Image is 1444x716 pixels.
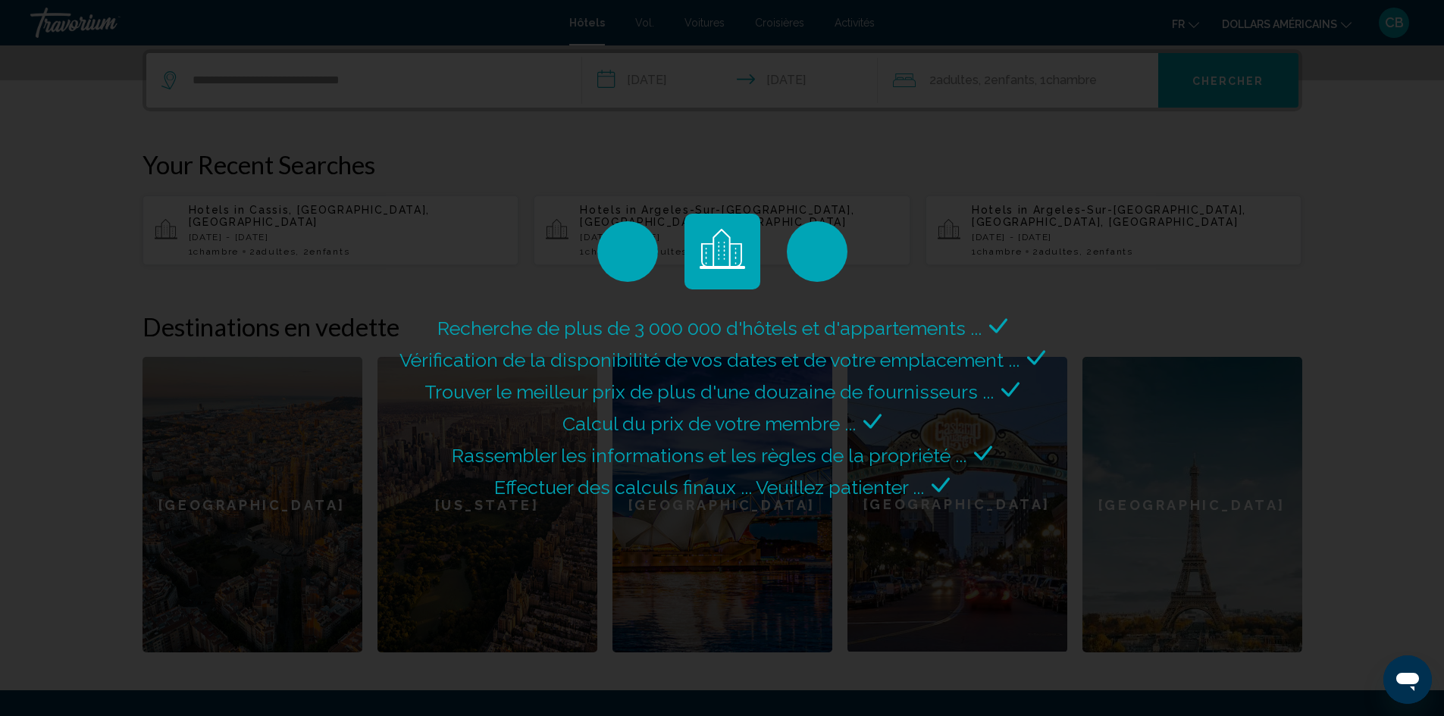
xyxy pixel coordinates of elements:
span: Calcul du prix de votre membre ... [562,412,856,435]
span: Effectuer des calculs finaux ... Veuillez patienter ... [494,476,924,499]
span: Vérification de la disponibilité de vos dates et de votre emplacement ... [399,349,1020,371]
span: Trouver le meilleur prix de plus d'une douzaine de fournisseurs ... [424,380,994,403]
span: Recherche de plus de 3 000 000 d'hôtels et d'appartements ... [437,317,982,339]
iframe: Bouton de lancement de la fenêtre de messagerie [1383,655,1432,704]
span: Rassembler les informations et les règles de la propriété ... [452,444,966,467]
